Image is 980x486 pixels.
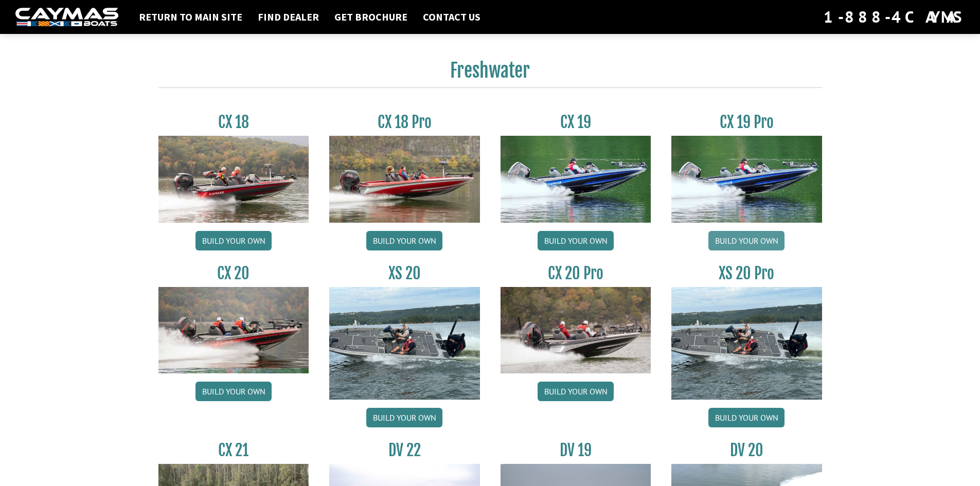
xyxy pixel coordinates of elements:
[708,231,785,250] a: Build your own
[329,441,480,460] h3: DV 22
[671,113,822,132] h3: CX 19 Pro
[158,441,309,460] h3: CX 21
[195,382,272,401] a: Build your own
[158,113,309,132] h3: CX 18
[366,231,442,250] a: Build your own
[329,287,480,400] img: XS_20_resized.jpg
[329,264,480,283] h3: XS 20
[366,408,442,427] a: Build your own
[671,441,822,460] h3: DV 20
[418,10,486,24] a: Contact Us
[501,136,651,222] img: CX19_thumbnail.jpg
[708,408,785,427] a: Build your own
[134,10,247,24] a: Return to main site
[501,113,651,132] h3: CX 19
[158,136,309,222] img: CX-18S_thumbnail.jpg
[158,59,822,88] h2: Freshwater
[329,136,480,222] img: CX-18SS_thumbnail.jpg
[824,6,965,28] div: 1-888-4CAYMAS
[15,8,118,27] img: white-logo-c9c8dbefe5ff5ceceb0f0178aa75bf4bb51f6bca0971e226c86eb53dfe498488.png
[501,287,651,373] img: CX-20Pro_thumbnail.jpg
[158,287,309,373] img: CX-20_thumbnail.jpg
[329,113,480,132] h3: CX 18 Pro
[671,287,822,400] img: XS_20_resized.jpg
[538,382,614,401] a: Build your own
[158,264,309,283] h3: CX 20
[329,10,413,24] a: Get Brochure
[538,231,614,250] a: Build your own
[671,264,822,283] h3: XS 20 Pro
[501,264,651,283] h3: CX 20 Pro
[501,441,651,460] h3: DV 19
[671,136,822,222] img: CX19_thumbnail.jpg
[253,10,324,24] a: Find Dealer
[195,231,272,250] a: Build your own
